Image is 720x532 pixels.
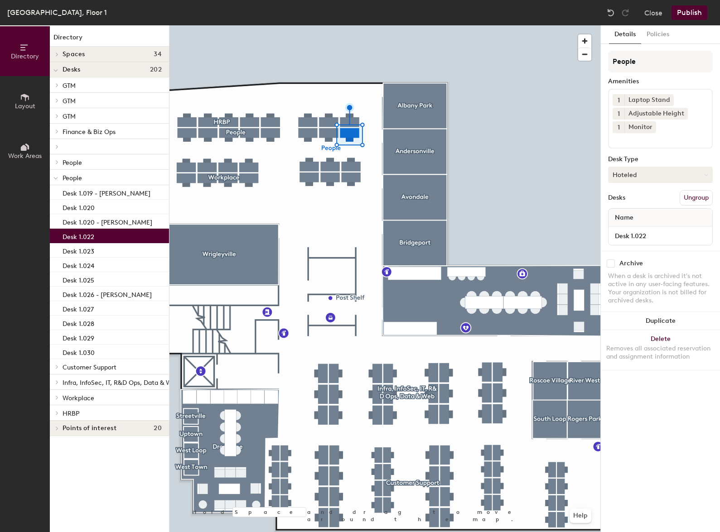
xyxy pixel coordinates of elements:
div: Amenities [608,78,713,85]
button: Close [644,5,662,20]
span: GTM [63,97,76,105]
p: Desk 1.024 [63,259,94,270]
span: GTM [63,113,76,120]
p: Desk 1.027 [63,303,94,313]
span: 1 [618,109,620,119]
h1: Directory [50,33,169,47]
button: Duplicate [601,312,720,330]
button: 1 [613,108,624,120]
span: Name [610,210,638,226]
span: 34 [154,51,162,58]
span: Customer Support [63,364,116,371]
p: Desk 1.029 [63,332,94,342]
p: Desk 1.020 - [PERSON_NAME] [63,216,152,226]
span: Points of interest [63,425,116,432]
span: Work Areas [8,152,42,160]
span: 1 [618,96,620,105]
button: Details [609,25,641,44]
span: Workplace [63,394,94,402]
span: HRBP [63,410,79,417]
span: Spaces [63,51,85,58]
button: DeleteRemoves all associated reservation and assignment information [601,330,720,370]
button: Hoteled [608,167,713,183]
span: Directory [11,53,39,60]
p: Desk 1.019 - [PERSON_NAME] [63,187,150,197]
span: 1 [618,123,620,132]
span: Layout [15,102,35,110]
img: Undo [606,8,615,17]
span: 20 [154,425,162,432]
div: Laptop Stand [624,94,674,106]
button: 1 [613,94,624,106]
button: Policies [641,25,675,44]
button: Help [570,508,591,523]
button: Publish [672,5,707,20]
span: Infra, InfoSec, IT, R&D Ops, Data & Web [63,379,179,387]
input: Unnamed desk [610,230,710,242]
p: Desk 1.022 [63,230,94,241]
div: [GEOGRAPHIC_DATA], Floor 1 [7,7,107,18]
span: People [63,174,82,182]
span: Desks [63,66,80,73]
p: Desk 1.026 - [PERSON_NAME] [63,288,152,299]
div: Archive [619,260,643,267]
img: Redo [621,8,630,17]
span: People [63,159,82,167]
span: GTM [63,82,76,90]
p: Desk 1.030 [63,346,95,357]
p: Desk 1.025 [63,274,94,284]
div: Desk Type [608,156,713,163]
p: Desk 1.020 [63,201,95,212]
div: When a desk is archived it's not active in any user-facing features. Your organization is not bil... [608,272,713,305]
div: Adjustable Height [624,108,688,120]
span: Finance & Biz Ops [63,128,116,136]
div: Monitor [624,121,656,133]
div: Desks [608,194,625,201]
p: Desk 1.028 [63,317,94,328]
div: Removes all associated reservation and assignment information [606,345,715,361]
p: Desk 1.023 [63,245,94,255]
span: 202 [150,66,162,73]
button: Ungroup [680,190,713,206]
button: 1 [613,121,624,133]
